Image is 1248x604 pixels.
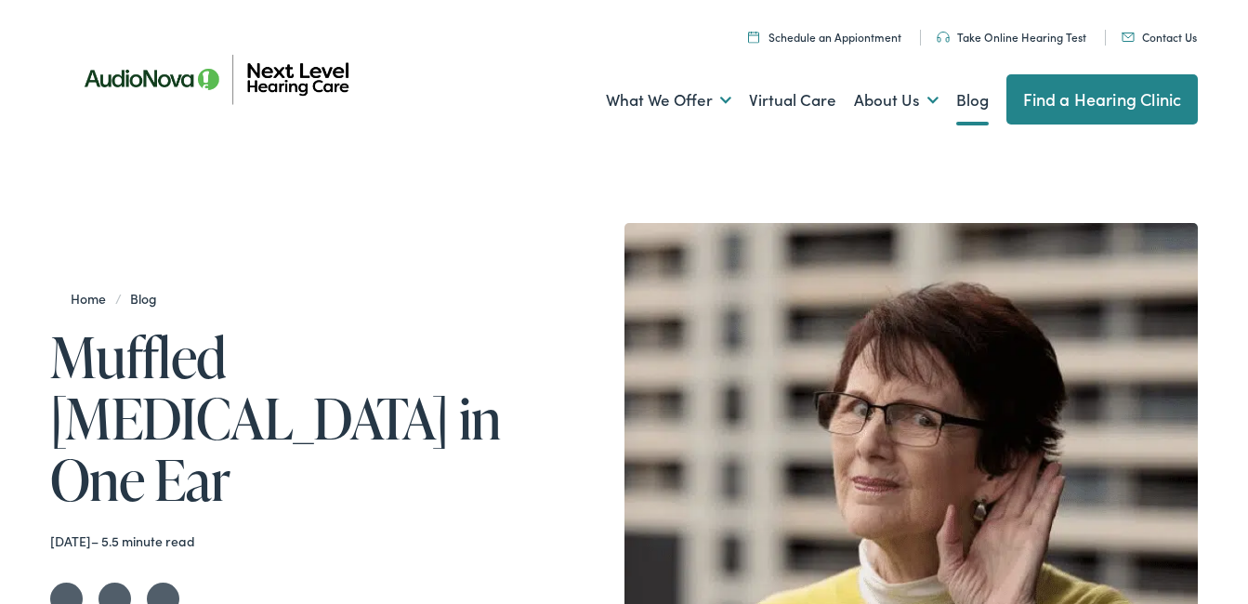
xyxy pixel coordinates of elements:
[606,66,731,135] a: What We Offer
[1006,74,1199,125] a: Find a Hearing Clinic
[749,66,836,135] a: Virtual Care
[937,29,1086,45] a: Take Online Hearing Test
[50,326,578,510] h1: Muffled [MEDICAL_DATA] in One Ear
[1122,29,1197,45] a: Contact Us
[71,289,165,308] span: /
[1122,33,1135,42] img: An icon representing mail communication is presented in a unique teal color.
[937,32,950,43] img: An icon symbolizing headphones, colored in teal, suggests audio-related services or features.
[748,31,759,43] img: Calendar icon representing the ability to schedule a hearing test or hearing aid appointment at N...
[50,533,578,549] div: – 5.5 minute read
[748,29,901,45] a: Schedule an Appiontment
[71,289,114,308] a: Home
[50,532,91,550] time: [DATE]
[854,66,939,135] a: About Us
[121,289,165,308] a: Blog
[956,66,989,135] a: Blog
